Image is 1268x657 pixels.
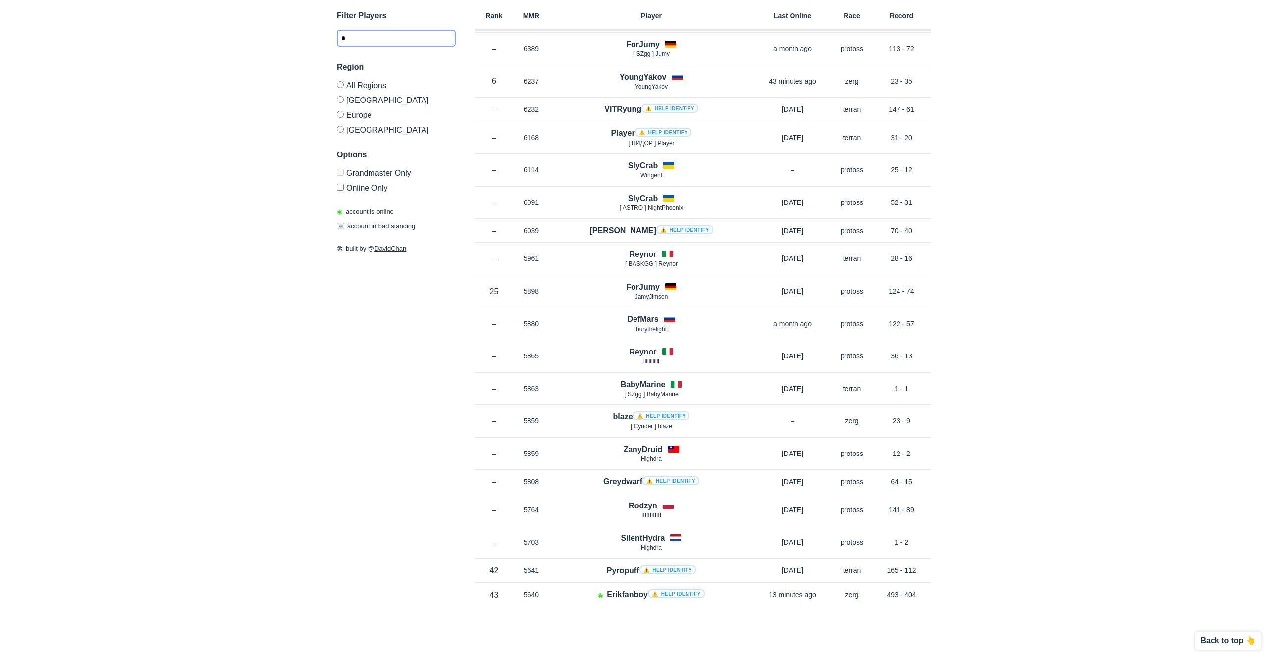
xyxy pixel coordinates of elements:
[872,286,931,296] p: 124 - 74
[872,76,931,86] p: 23 - 35
[629,500,657,511] h4: Rodzyn
[475,505,513,515] p: –
[832,384,872,394] p: terran
[475,565,513,576] p: 42
[1200,637,1256,645] p: Back to top 👆
[656,225,713,234] a: ⚠️ Help identify
[642,476,699,485] a: ⚠️ Help identify
[872,12,931,19] h6: Record
[513,133,550,143] p: 6168
[513,44,550,53] p: 6389
[513,477,550,487] p: 5808
[337,184,344,191] input: Online Only
[872,133,931,143] p: 31 - 20
[639,565,696,574] a: ⚠️ Help identify
[604,103,698,115] h4: VITRyung
[635,83,668,90] span: YoungYakov
[628,160,658,171] h4: SlyCrab
[872,590,931,600] p: 493 - 404
[475,449,513,458] p: –
[513,565,550,575] p: 5641
[475,253,513,263] p: –
[872,537,931,547] p: 1 - 2
[513,590,550,600] p: 5640
[832,477,872,487] p: protoss
[337,111,344,118] input: Europe
[475,537,513,547] p: –
[337,81,344,88] input: All Regions
[626,39,660,50] h4: ForJumy
[872,351,931,361] p: 36 - 13
[832,351,872,361] p: protoss
[626,281,660,293] h4: ForJumy
[832,565,872,575] p: terran
[832,12,872,19] h6: Race
[832,416,872,426] p: zerg
[513,505,550,515] p: 5764
[629,249,656,260] h4: Reynor
[753,12,832,19] h6: Last Online
[337,208,342,215] span: ◉
[631,423,672,430] span: [ Cyndеr ] blaze
[872,226,931,236] p: 70 - 40
[832,537,872,547] p: protoss
[589,225,713,236] h4: [PERSON_NAME]
[513,319,550,329] p: 5880
[513,226,550,236] p: 6039
[337,10,456,22] h3: Filter Players
[475,477,513,487] p: –
[337,107,456,122] label: Europe
[643,358,659,365] span: llllllllllll
[475,133,513,143] p: –
[753,416,832,426] p: –
[872,44,931,53] p: 113 - 72
[513,449,550,458] p: 5859
[641,544,662,551] span: Highdra
[832,286,872,296] p: protoss
[513,198,550,207] p: 6091
[475,589,513,601] p: 43
[753,198,832,207] p: [DATE]
[753,384,832,394] p: [DATE]
[753,319,832,329] p: a month ago
[374,245,406,252] a: DavidChan
[475,416,513,426] p: –
[337,169,456,180] label: Only Show accounts currently in Grandmaster
[635,128,692,137] a: ⚠️ Help identify
[753,165,832,175] p: –
[621,379,666,390] h4: BabyMarine
[337,96,344,103] input: [GEOGRAPHIC_DATA]
[832,590,872,600] p: zerg
[337,122,456,134] label: [GEOGRAPHIC_DATA]
[607,565,696,576] h4: Pyropuff
[607,589,704,600] h4: Erikfanboy
[337,245,343,252] span: 🛠
[753,477,832,487] p: [DATE]
[753,590,832,600] p: 13 minutes ago
[753,505,832,515] p: [DATE]
[641,455,662,462] span: Highdra
[832,44,872,53] p: protoss
[872,449,931,458] p: 12 - 2
[641,104,698,113] a: ⚠️ Help identify
[337,92,456,107] label: [GEOGRAPHIC_DATA]
[633,411,690,420] a: ⚠️ Help identify
[475,286,513,297] p: 25
[753,286,832,296] p: [DATE]
[641,512,661,519] span: IIIIIIIIIIII
[872,253,931,263] p: 28 - 16
[629,346,656,357] h4: Reynor
[832,505,872,515] p: protoss
[832,226,872,236] p: protoss
[475,104,513,114] p: –
[475,319,513,329] p: –
[337,222,415,232] p: account in bad standing
[753,76,832,86] p: 43 minutes ago
[633,51,670,57] span: [ SZgg ] Jumy
[625,260,678,267] span: [ BASKGG ] Reynor
[337,126,344,133] input: [GEOGRAPHIC_DATA]
[513,351,550,361] p: 5865
[872,505,931,515] p: 141 - 89
[337,223,345,230] span: ☠️
[832,253,872,263] p: terran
